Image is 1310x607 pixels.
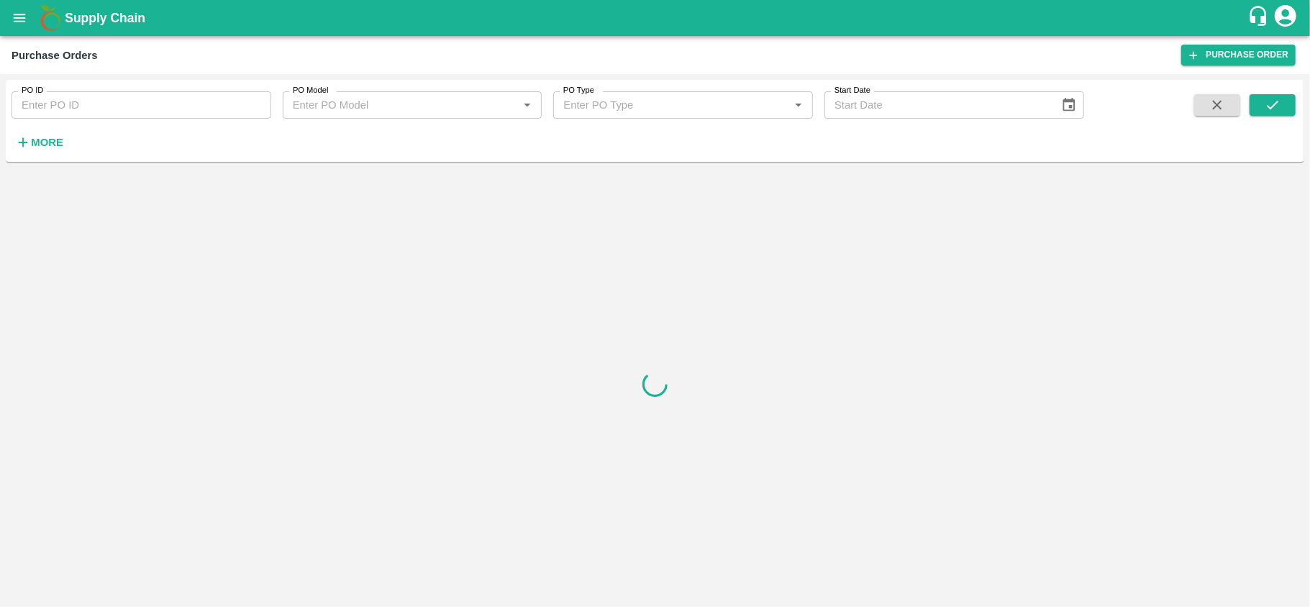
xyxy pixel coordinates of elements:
[789,96,808,114] button: Open
[293,85,329,96] label: PO Model
[31,137,63,148] strong: More
[36,4,65,32] img: logo
[1273,3,1298,33] div: account of current user
[12,91,271,119] input: Enter PO ID
[65,11,145,25] b: Supply Chain
[65,8,1247,28] a: Supply Chain
[518,96,537,114] button: Open
[287,96,514,114] input: Enter PO Model
[834,85,870,96] label: Start Date
[12,46,98,65] div: Purchase Orders
[12,130,67,155] button: More
[1247,5,1273,31] div: customer-support
[558,96,785,114] input: Enter PO Type
[22,85,43,96] label: PO ID
[563,85,594,96] label: PO Type
[1181,45,1296,65] a: Purchase Order
[1055,91,1083,119] button: Choose date
[3,1,36,35] button: open drawer
[824,91,1049,119] input: Start Date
